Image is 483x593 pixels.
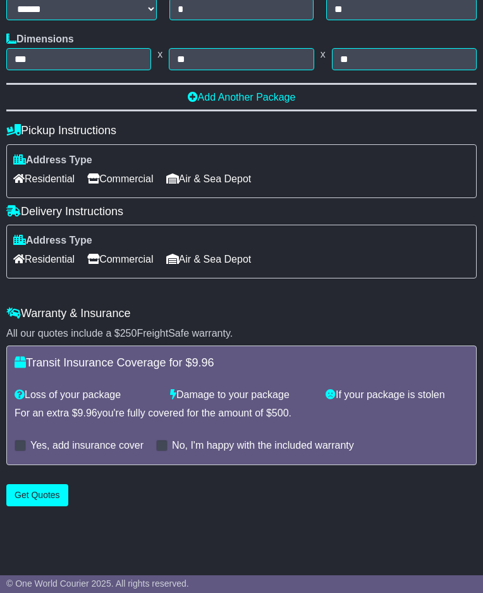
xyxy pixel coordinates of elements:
[78,408,97,418] span: 9.96
[13,249,75,269] span: Residential
[15,407,468,419] div: For an extra $ you're fully covered for the amount of $ .
[6,307,477,320] h4: Warranty & Insurance
[166,249,252,269] span: Air & Sea Depot
[87,169,153,189] span: Commercial
[6,205,477,218] h4: Delivery Instructions
[6,484,68,506] button: Get Quotes
[166,169,252,189] span: Air & Sea Depot
[13,234,92,246] label: Address Type
[120,328,137,339] span: 250
[87,249,153,269] span: Commercial
[319,389,475,401] div: If your package is stolen
[314,48,332,60] span: x
[15,356,468,370] h4: Transit Insurance Coverage for $
[272,408,289,418] span: 500
[188,92,296,103] a: Add Another Package
[6,578,189,589] span: © One World Courier 2025. All rights reserved.
[8,389,164,401] div: Loss of your package
[30,439,144,451] label: Yes, add insurance cover
[172,439,354,451] label: No, I'm happy with the included warranty
[6,124,477,137] h4: Pickup Instructions
[6,327,477,339] div: All our quotes include a $ FreightSafe warranty.
[6,33,74,45] label: Dimensions
[151,48,169,60] span: x
[13,154,92,166] label: Address Type
[164,389,319,401] div: Damage to your package
[13,169,75,189] span: Residential
[192,356,214,369] span: 9.96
